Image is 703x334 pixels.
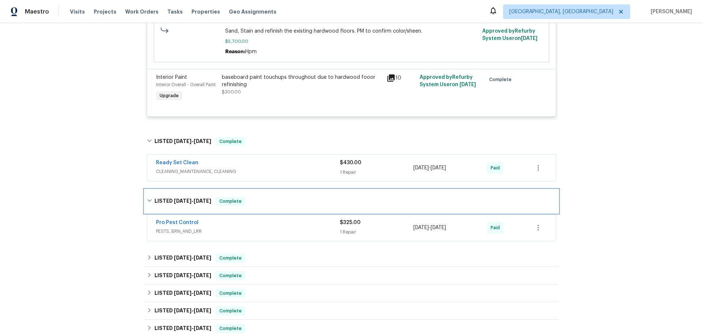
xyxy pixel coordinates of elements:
h6: LISTED [155,137,211,146]
span: [DATE] [194,273,211,278]
span: Complete [216,254,245,262]
span: Upgrade [157,92,182,99]
h6: LISTED [155,271,211,280]
span: Complete [216,307,245,315]
span: Complete [216,290,245,297]
span: - [174,290,211,296]
span: Maestro [25,8,49,15]
span: [DATE] [194,255,211,260]
span: [DATE] [460,82,476,87]
span: Paid [491,164,503,172]
span: Tasks [167,9,183,14]
h6: LISTED [155,289,211,298]
h6: LISTED [155,197,211,206]
span: [DATE] [413,225,429,230]
span: Projects [94,8,116,15]
span: [DATE] [174,273,191,278]
span: - [174,326,211,331]
span: [GEOGRAPHIC_DATA], [GEOGRAPHIC_DATA] [509,8,613,15]
span: Complete [216,138,245,145]
span: Hpm [245,49,257,54]
a: Ready Set Clean [156,160,198,165]
h6: LISTED [155,254,211,263]
span: $325.00 [340,220,361,225]
span: [DATE] [194,326,211,331]
span: - [174,308,211,313]
span: $5,700.00 [225,38,478,45]
div: baseboard paint touchups throughout due to hardwood fooor refinishing [222,74,382,88]
span: [DATE] [174,326,191,331]
span: Paid [491,224,503,231]
span: [DATE] [174,198,191,203]
span: Sand, Stain and refinish the existing hardwood floors. PM to confirm color/sheen. [225,27,478,35]
span: [PERSON_NAME] [648,8,692,15]
div: LISTED [DATE]-[DATE]Complete [145,130,558,153]
span: - [413,164,446,172]
span: $430.00 [340,160,361,165]
span: [DATE] [194,198,211,203]
h6: LISTED [155,307,211,315]
span: Interior Overall - Overall Paint [156,82,216,87]
span: $300.00 [222,90,241,94]
div: 1 Repair [340,169,413,176]
span: [DATE] [413,165,429,170]
span: Geo Assignments [229,8,276,15]
span: - [174,255,211,260]
span: - [174,198,211,203]
span: - [413,224,446,231]
h6: LISTED [155,324,211,333]
span: Visits [70,8,85,15]
span: PESTS, BRN_AND_LRR [156,228,340,235]
span: [DATE] [194,139,211,144]
span: Approved by Refurby System User on [482,29,538,41]
span: Complete [216,272,245,279]
div: 10 [387,74,415,82]
span: [DATE] [431,165,446,170]
span: Complete [216,198,245,205]
span: [DATE] [431,225,446,230]
span: [DATE] [521,36,538,41]
div: LISTED [DATE]-[DATE]Complete [145,267,558,285]
div: LISTED [DATE]-[DATE]Complete [145,190,558,213]
span: [DATE] [194,308,211,313]
span: [DATE] [174,308,191,313]
span: Interior Paint [156,75,187,80]
span: [DATE] [174,255,191,260]
span: Properties [191,8,220,15]
span: Work Orders [125,8,159,15]
div: LISTED [DATE]-[DATE]Complete [145,285,558,302]
div: LISTED [DATE]-[DATE]Complete [145,302,558,320]
div: 1 Repair [340,228,413,236]
span: [DATE] [174,139,191,144]
span: - [174,273,211,278]
span: [DATE] [194,290,211,296]
a: Pro Pest Control [156,220,198,225]
span: CLEANING_MAINTENANCE, CLEANING [156,168,340,175]
span: Complete [216,325,245,332]
span: Reason: [225,49,245,54]
span: - [174,139,211,144]
div: LISTED [DATE]-[DATE]Complete [145,249,558,267]
span: Approved by Refurby System User on [420,75,476,87]
span: [DATE] [174,290,191,296]
span: Complete [489,76,514,83]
